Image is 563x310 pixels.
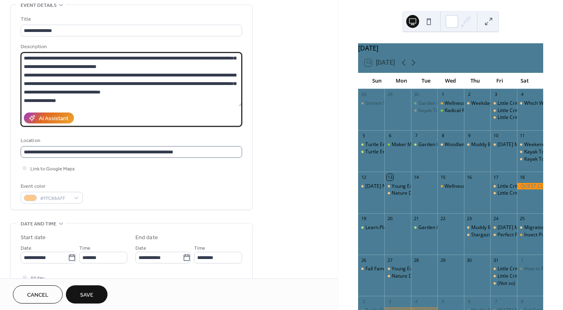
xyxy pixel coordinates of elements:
div: 25 [519,216,525,222]
div: Sunday Nature Seekers: Fall Colors Hike [358,183,384,190]
div: 14 [413,174,420,180]
div: Muddy Boots [464,224,490,231]
div: Fall Family Fun Hike [365,265,409,272]
button: Save [66,285,108,304]
div: Little Critters Storytime [498,107,550,114]
div: 3 [387,298,393,304]
div: Radical Raccoons - Drop-In [437,107,464,114]
div: 28 [413,257,420,263]
div: Little Critters Storytime [490,273,517,280]
div: 21 [413,216,420,222]
div: 6 [387,133,393,139]
div: 16 [466,174,472,180]
div: Stargazing Kayak on Mountain Island Lake [464,231,490,238]
div: 8 [440,133,446,139]
div: 18 [519,174,525,180]
button: AI Assistant [24,113,74,123]
div: Friday Morning Hike [490,224,517,231]
div: Kayak Tour on Mountain Island Lake [517,149,543,155]
div: 4 [413,298,420,304]
span: Save [80,291,93,299]
div: 24 [493,216,499,222]
div: Little Critters Storytime [498,190,550,197]
div: Muddy Boots [471,224,501,231]
div: 1 [519,257,525,263]
span: Date and time [21,220,57,228]
div: Friday Morning Hike [490,141,517,148]
div: Tue [414,73,439,89]
div: Sat [512,73,537,89]
div: [DATE] Morning Hike [498,224,545,231]
div: 5 [361,133,367,139]
div: Title [21,15,240,23]
div: Maker Mondays - Drop-In [392,141,449,148]
div: Perfect Pumpkin Craft & Story Time [490,231,517,238]
div: Migration Morning [517,224,543,231]
div: Wellness Wednesday Fitness Hike [437,183,464,190]
div: Nature Detectives: Nature at Night [384,190,411,197]
div: 15 [440,174,446,180]
div: Mon [389,73,414,89]
div: Little Critters Storytime [498,265,550,272]
div: Garden Helpers - volunteer opportunity [411,141,437,148]
div: Young Explorers: Bats and Spiders ([DATE] Fun) [392,265,498,272]
div: Kayak Tour on [GEOGRAPHIC_DATA] [418,107,500,114]
div: 10 [493,133,499,139]
div: Start date [21,234,46,242]
div: Little Critters Storytime [498,100,550,107]
div: Turtle Encounters - Drop-In [358,149,384,155]
span: Cancel [27,291,48,299]
div: Little Critters Storytime [490,183,517,190]
div: Wellness Wednesday Fitness Hike [437,100,464,107]
div: 7 [493,298,499,304]
div: 6 [466,298,472,304]
div: 28 [361,91,367,98]
div: Muddy Boots [464,141,490,148]
div: Little Critters Storytime [498,183,550,190]
div: Fall Family Fun Hike [358,265,384,272]
div: 30 [466,257,472,263]
div: [DATE] [358,43,543,53]
span: Time [194,244,205,253]
div: Turtle Encounters - Drop-In [358,141,384,148]
button: Cancel [13,285,63,304]
div: Maker Mondays - Drop-In [384,141,411,148]
span: #FFC88AFF [40,194,70,203]
div: 29 [440,257,446,263]
div: Kayak Tour on Mountain Island Lake [411,107,437,114]
div: End date [135,234,158,242]
div: 11 [519,133,525,139]
div: 8 [519,298,525,304]
div: 29 [387,91,393,98]
div: Young Explorers: Nature at Night [384,183,411,190]
span: All day [30,274,44,282]
div: 9 [466,133,472,139]
div: Wed [438,73,463,89]
span: Link to Google Maps [30,165,75,173]
div: 4 [519,91,525,98]
div: AI Assistant [39,115,68,123]
div: Young Explorers: Nature at Night [392,183,466,190]
div: Thu [463,73,487,89]
div: 2 [361,298,367,304]
span: Time [79,244,91,253]
div: Fri [487,73,512,89]
div: Which Way? Map-reading for kids [517,100,543,107]
div: Nature Detectives: Bats and Spiders (Halloween Fun) [384,273,411,280]
div: Garden Helpers [411,100,437,107]
div: Stream Search [358,100,384,107]
div: 7 [413,133,420,139]
div: Insect Pinning: Cicadas [517,231,543,238]
div: Young Explorers: Bats and Spiders (Halloween Fun) [384,265,411,272]
div: Garden Helpers - volunteer opportunity [418,141,507,148]
span: Date [135,244,146,253]
div: Garden Helpers - volunteer opportunity [411,224,437,231]
div: Garden Helpers - volunteer opportunity [418,224,507,231]
div: 5 [440,298,446,304]
div: Stream Search [365,100,399,107]
div: 1 [440,91,446,98]
div: Wellness [DATE] Fitness Hike [445,100,510,107]
div: QUEST CLOSED [517,183,543,190]
div: Little Critters Storytime [490,100,517,107]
